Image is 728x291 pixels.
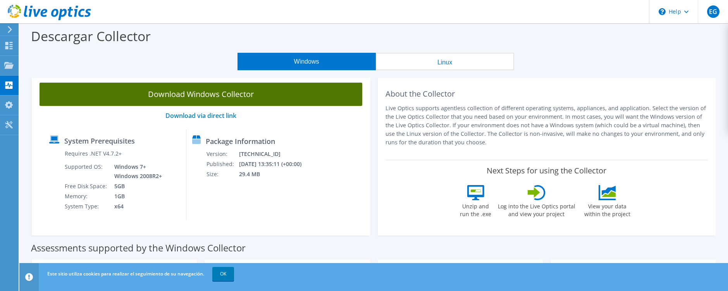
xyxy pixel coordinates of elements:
[65,150,122,158] label: Requires .NET V4.7.2+
[212,267,234,281] a: OK
[64,162,108,181] td: Supported OS:
[707,5,719,18] span: EG
[206,159,239,169] td: Published:
[64,191,108,201] td: Memory:
[206,169,239,179] td: Size:
[458,200,494,218] label: Unzip and run the .exe
[386,104,708,147] p: Live Optics supports agentless collection of different operating systems, appliances, and applica...
[64,181,108,191] td: Free Disk Space:
[238,53,376,70] button: Windows
[64,201,108,211] td: System Type:
[580,200,635,218] label: View your data within the project
[165,111,236,120] a: Download via direct link
[31,27,151,45] label: Descargar Collector
[239,159,312,169] td: [DATE] 13:35:11 (+00:00)
[108,191,163,201] td: 1GB
[31,244,246,252] label: Assessments supported by the Windows Collector
[659,8,666,15] svg: \n
[206,137,275,145] label: Package Information
[376,53,514,70] button: Linux
[239,169,312,179] td: 29.4 MB
[47,270,204,277] span: Este sitio utiliza cookies para realizar el seguimiento de su navegación.
[64,137,135,145] label: System Prerequisites
[206,149,239,159] td: Version:
[386,89,708,99] h2: About the Collector
[487,166,606,175] label: Next Steps for using the Collector
[40,83,362,106] a: Download Windows Collector
[108,181,163,191] td: 5GB
[108,162,163,181] td: Windows 7+ Windows 2008R2+
[497,200,576,218] label: Log into the Live Optics portal and view your project
[239,149,312,159] td: [TECHNICAL_ID]
[108,201,163,211] td: x64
